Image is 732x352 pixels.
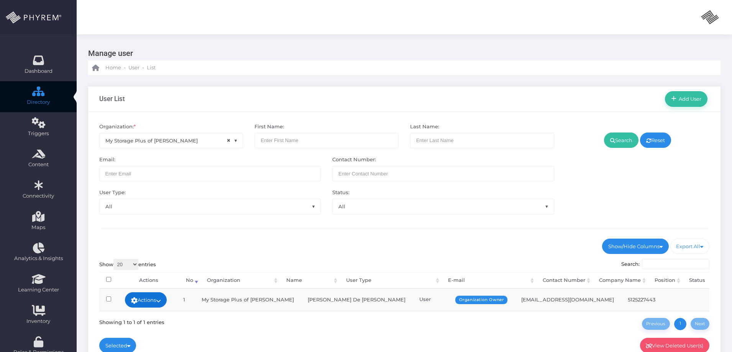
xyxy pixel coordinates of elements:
[455,296,508,304] span: Organization Owner
[99,156,115,164] label: Email:
[279,272,339,289] th: Name: activate to sort column ascending
[141,64,145,72] li: -
[674,318,686,330] a: 1
[25,67,53,75] span: Dashboard
[648,272,682,289] th: Position: activate to sort column ascending
[682,272,717,289] th: Status: activate to sort column ascending
[5,318,72,325] span: Inventory
[604,133,638,148] a: Search
[113,259,138,270] select: Showentries
[301,289,412,311] td: [PERSON_NAME] De [PERSON_NAME]
[147,61,156,75] a: List
[332,189,350,196] label: Status:
[99,189,126,196] label: User Type:
[200,272,279,289] th: Organization: activate to sort column ascending
[179,272,200,289] th: No: activate to sort column ascending
[339,272,441,289] th: User Type: activate to sort column ascending
[332,156,376,164] label: Contact Number:
[99,123,136,131] label: Organization:
[5,286,72,294] span: Learning Center
[621,259,710,270] label: Search:
[105,64,121,72] span: Home
[642,259,709,270] input: Search:
[99,199,321,214] span: All
[88,46,715,61] h3: Manage user
[333,199,554,214] span: All
[147,64,156,72] span: List
[410,133,554,148] input: Enter Last Name
[419,296,507,303] div: User
[99,95,125,103] h3: User List
[514,289,621,311] td: [EMAIL_ADDRESS][DOMAIN_NAME]
[5,161,72,169] span: Content
[100,199,321,214] span: All
[640,133,671,148] a: Reset
[125,292,167,308] a: Actions
[195,289,301,311] td: My Storage Plus of [PERSON_NAME]
[665,91,707,106] a: Add User
[118,272,179,289] th: Actions
[100,133,243,148] span: My Storage Plus of [PERSON_NAME]
[621,289,677,311] td: 5125227443
[128,64,140,72] span: User
[31,224,45,231] span: Maps
[5,192,72,200] span: Connectivity
[332,199,554,214] span: All
[99,259,156,270] label: Show entries
[226,136,231,145] span: ×
[123,64,127,72] li: -
[332,166,554,181] input: Maximum of 10 digits required
[99,166,321,181] input: Enter Email
[254,133,399,148] input: Enter First Name
[410,123,439,131] label: Last Name:
[5,255,72,262] span: Analytics & Insights
[592,272,648,289] th: Company Name: activate to sort column ascending
[536,272,592,289] th: Contact Number: activate to sort column ascending
[92,61,121,75] a: Home
[676,96,702,102] span: Add User
[99,316,164,326] div: Showing 1 to 1 of 1 entries
[5,98,72,106] span: Directory
[254,123,284,131] label: First Name:
[128,61,140,75] a: User
[174,289,195,311] td: 1
[602,239,669,254] a: Show/Hide Columns
[670,239,710,254] a: Export All
[5,130,72,138] span: Triggers
[441,272,536,289] th: E-mail: activate to sort column ascending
